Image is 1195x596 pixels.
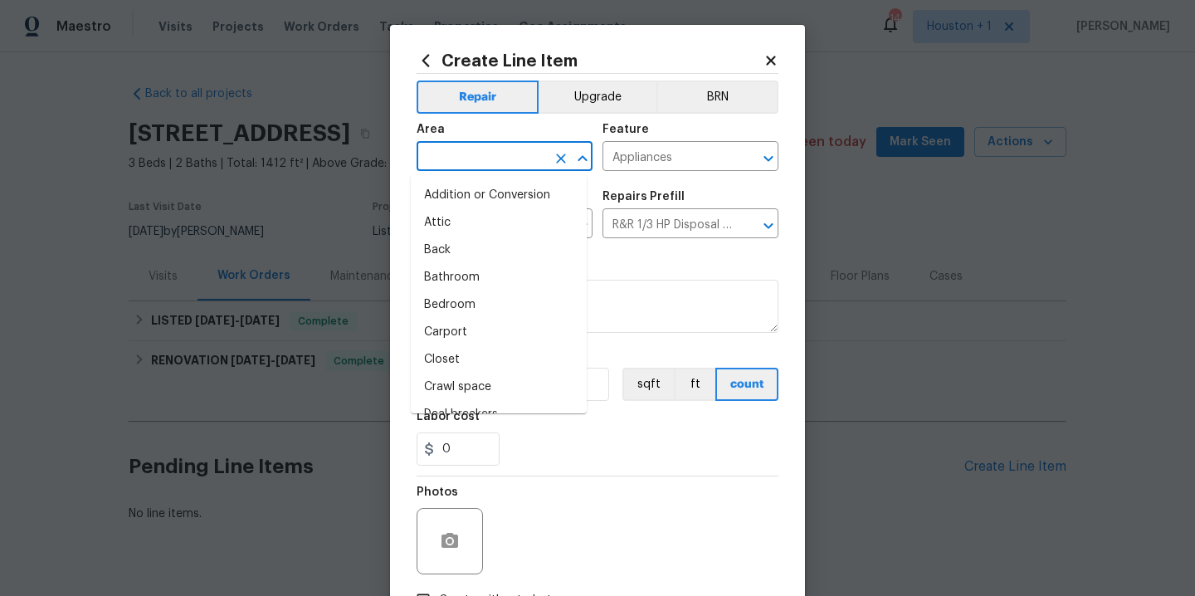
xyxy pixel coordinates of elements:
[411,264,587,291] li: Bathroom
[757,147,780,170] button: Open
[549,147,573,170] button: Clear
[602,191,685,203] h5: Repairs Prefill
[411,346,587,374] li: Closet
[411,401,587,428] li: Deal breakers
[602,124,649,135] h5: Feature
[656,81,778,114] button: BRN
[674,368,715,401] button: ft
[411,209,587,237] li: Attic
[411,319,587,346] li: Carport
[571,147,594,170] button: Close
[417,81,539,114] button: Repair
[622,368,674,401] button: sqft
[411,374,587,401] li: Crawl space
[411,237,587,264] li: Back
[417,280,778,333] textarea: Repair the garbage disposal.
[539,81,657,114] button: Upgrade
[417,51,763,70] h2: Create Line Item
[715,368,778,401] button: count
[417,486,458,498] h5: Photos
[757,214,780,237] button: Open
[417,124,445,135] h5: Area
[411,182,587,209] li: Addition or Conversion
[411,291,587,319] li: Bedroom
